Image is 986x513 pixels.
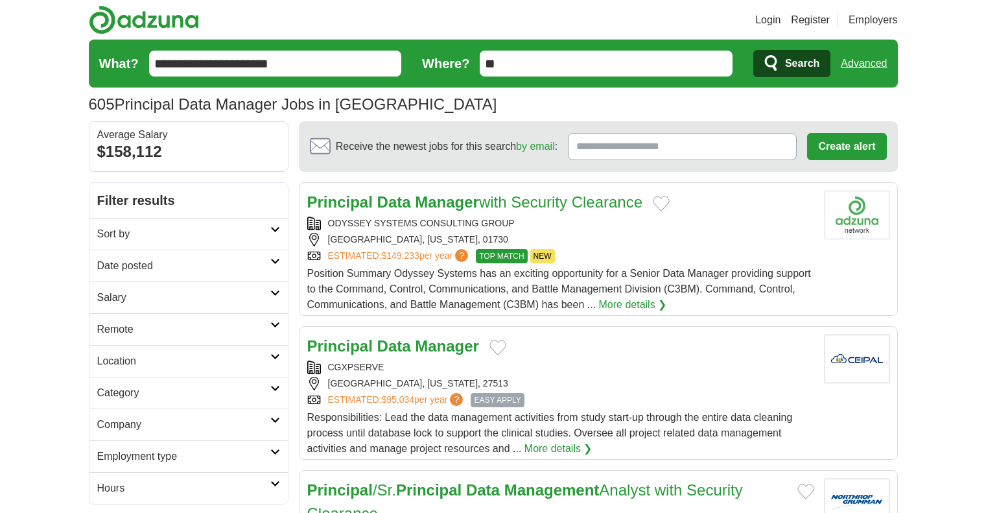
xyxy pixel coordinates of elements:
h2: Category [97,385,270,401]
span: $149,233 [381,250,419,261]
h2: Hours [97,481,270,496]
a: Salary [89,281,288,313]
div: Average Salary [97,130,280,140]
a: Principal Data Managerwith Security Clearance [307,193,643,211]
a: Company [89,409,288,440]
img: Adzuna logo [89,5,199,34]
strong: Data [377,193,411,211]
div: ODYSSEY SYSTEMS CONSULTING GROUP [307,217,814,230]
div: [GEOGRAPHIC_DATA], [US_STATE], 01730 [307,233,814,246]
a: Register [791,12,830,28]
a: Advanced [841,51,887,77]
img: Company logo [825,191,889,239]
strong: Management [504,481,600,499]
strong: Principal [307,337,373,355]
strong: Principal [396,481,462,499]
h2: Remote [97,322,270,337]
button: Add to favorite jobs [653,196,670,211]
div: $158,112 [97,140,280,163]
button: Add to favorite jobs [797,484,814,499]
h2: Date posted [97,258,270,274]
h2: Employment type [97,449,270,464]
h2: Location [97,353,270,369]
a: Location [89,345,288,377]
a: Login [755,12,781,28]
a: Sort by [89,218,288,250]
div: CGXPSERVE [307,361,814,374]
a: by email [516,141,555,152]
a: More details ❯ [524,441,593,457]
strong: Principal [307,193,373,211]
a: Employers [849,12,898,28]
a: Principal Data Manager [307,337,479,355]
strong: Data [466,481,500,499]
h2: Company [97,417,270,433]
a: ESTIMATED:$95,034per year? [328,393,466,407]
button: Add to favorite jobs [489,340,506,355]
strong: Principal [307,481,373,499]
h1: Principal Data Manager Jobs in [GEOGRAPHIC_DATA] [89,95,497,113]
h2: Filter results [89,183,288,218]
label: What? [99,54,139,73]
img: Company logo [825,335,889,383]
span: Position Summary Odyssey Systems has an exciting opportunity for a Senior Data Manager providing ... [307,268,811,310]
strong: Data [377,337,411,355]
button: Create alert [807,133,886,160]
strong: Manager [415,193,479,211]
span: TOP MATCH [476,249,527,263]
a: Category [89,377,288,409]
a: Remote [89,313,288,345]
span: NEW [530,249,555,263]
a: More details ❯ [599,297,667,313]
a: ESTIMATED:$149,233per year? [328,249,471,263]
a: Hours [89,472,288,504]
span: Search [785,51,819,77]
button: Search [753,50,830,77]
a: Date posted [89,250,288,281]
h2: Sort by [97,226,270,242]
span: EASY APPLY [471,393,524,407]
span: Receive the newest jobs for this search : [336,139,558,154]
span: $95,034 [381,394,414,405]
h2: Salary [97,290,270,305]
a: Employment type [89,440,288,472]
span: ? [455,249,468,262]
strong: Manager [415,337,479,355]
label: Where? [422,54,469,73]
span: Responsibilities: Lead the data management activities from study start-up through the entire data... [307,412,793,454]
span: ? [450,393,463,406]
div: [GEOGRAPHIC_DATA], [US_STATE], 27513 [307,377,814,390]
span: 605 [89,93,115,116]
